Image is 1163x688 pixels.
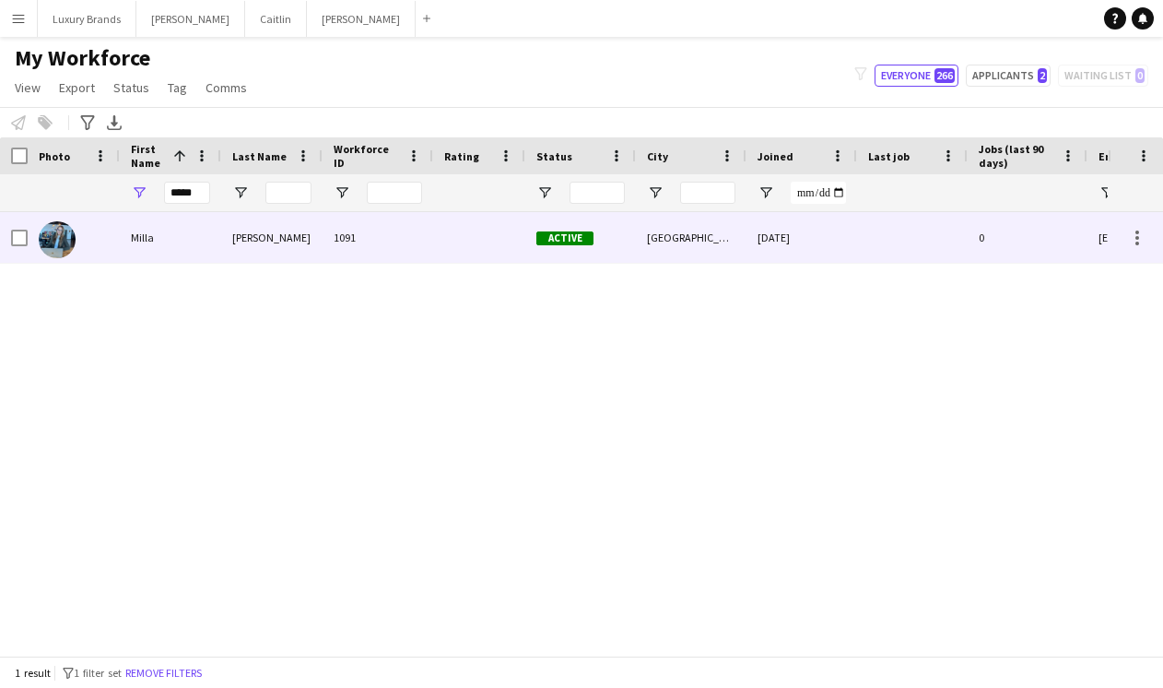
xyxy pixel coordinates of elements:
[680,182,735,204] input: City Filter Input
[934,68,955,83] span: 266
[198,76,254,100] a: Comms
[570,182,625,204] input: Status Filter Input
[647,149,668,163] span: City
[536,184,553,201] button: Open Filter Menu
[875,65,958,87] button: Everyone266
[1098,149,1128,163] span: Email
[74,666,122,680] span: 1 filter set
[868,149,910,163] span: Last job
[221,212,323,263] div: [PERSON_NAME]
[536,231,593,245] span: Active
[160,76,194,100] a: Tag
[1038,68,1047,83] span: 2
[39,221,76,258] img: Milla Cass
[52,76,102,100] a: Export
[15,79,41,96] span: View
[168,79,187,96] span: Tag
[7,76,48,100] a: View
[103,112,125,134] app-action-btn: Export XLSX
[136,1,245,37] button: [PERSON_NAME]
[76,112,99,134] app-action-btn: Advanced filters
[131,184,147,201] button: Open Filter Menu
[245,1,307,37] button: Caitlin
[232,149,287,163] span: Last Name
[536,149,572,163] span: Status
[968,212,1087,263] div: 0
[131,142,166,170] span: First Name
[444,149,479,163] span: Rating
[1098,184,1115,201] button: Open Filter Menu
[39,149,70,163] span: Photo
[122,663,206,683] button: Remove filters
[979,142,1054,170] span: Jobs (last 90 days)
[38,1,136,37] button: Luxury Brands
[265,182,311,204] input: Last Name Filter Input
[791,182,846,204] input: Joined Filter Input
[164,182,210,204] input: First Name Filter Input
[232,184,249,201] button: Open Filter Menu
[746,212,857,263] div: [DATE]
[307,1,416,37] button: [PERSON_NAME]
[323,212,433,263] div: 1091
[758,184,774,201] button: Open Filter Menu
[59,79,95,96] span: Export
[647,184,664,201] button: Open Filter Menu
[636,212,746,263] div: [GEOGRAPHIC_DATA]
[113,79,149,96] span: Status
[334,184,350,201] button: Open Filter Menu
[334,142,400,170] span: Workforce ID
[966,65,1051,87] button: Applicants2
[758,149,793,163] span: Joined
[106,76,157,100] a: Status
[206,79,247,96] span: Comms
[367,182,422,204] input: Workforce ID Filter Input
[15,44,150,72] span: My Workforce
[120,212,221,263] div: Milla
